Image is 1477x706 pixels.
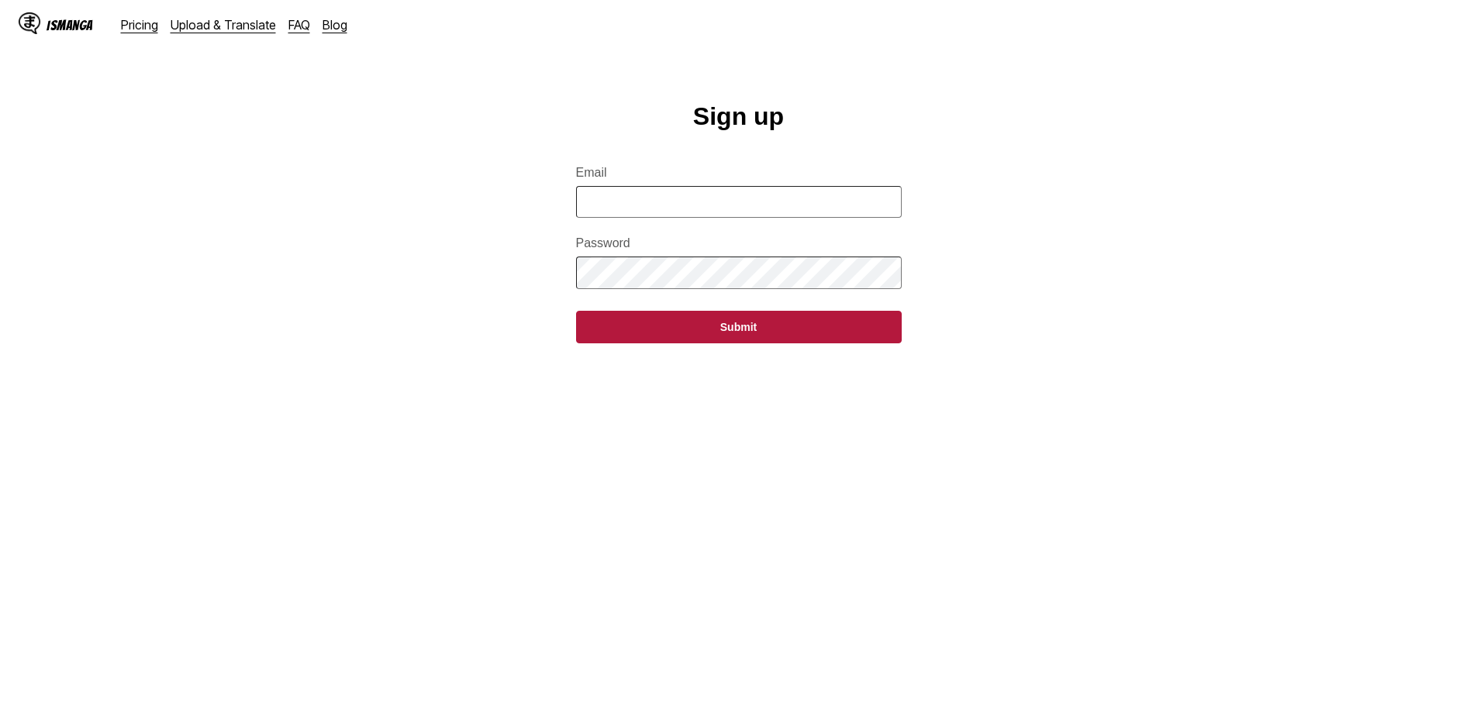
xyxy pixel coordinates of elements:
label: Email [576,166,902,180]
a: Blog [323,17,347,33]
a: Pricing [121,17,158,33]
h1: Sign up [693,102,784,131]
a: FAQ [288,17,310,33]
button: Submit [576,311,902,343]
a: IsManga LogoIsManga [19,12,121,37]
div: IsManga [47,18,93,33]
a: Upload & Translate [171,17,276,33]
img: IsManga Logo [19,12,40,34]
label: Password [576,236,902,250]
